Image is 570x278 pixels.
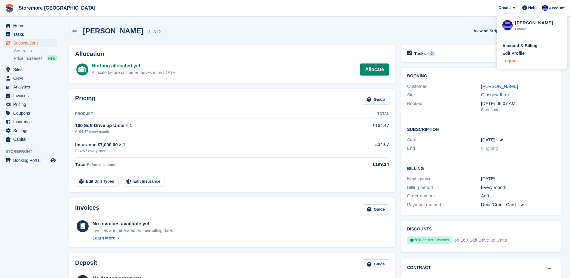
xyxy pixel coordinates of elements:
a: Edit Insurance [122,177,165,187]
a: [PERSON_NAME] [481,84,518,89]
a: menu [3,39,57,47]
span: Invoices [13,91,49,100]
a: menu [3,135,57,144]
a: Allocate [360,63,389,76]
div: [DATE] [481,175,555,182]
h2: Deposit [75,259,97,269]
a: menu [3,83,57,91]
span: Total [75,162,86,167]
div: Allocate before customer moves in on [DATE] [92,69,176,76]
a: Edit Unit Types [75,177,118,187]
time: 2025-10-03 00:00:00 UTC [481,137,495,144]
div: [DATE] 06:07 AM [481,100,555,107]
div: 0 [428,51,435,56]
a: Preview store [50,157,57,164]
a: Guide [363,95,389,105]
span: Home [13,21,49,30]
div: Learn More [93,235,115,241]
span: Capital [13,135,49,144]
a: Edit Profile [502,50,562,57]
a: menu [3,91,57,100]
div: Owner [515,26,562,32]
div: Edit Profile [502,50,525,57]
div: Storefront [481,107,555,113]
a: Storemore [GEOGRAPHIC_DATA] [16,3,98,13]
a: menu [3,109,57,117]
span: Settings [13,126,49,135]
div: Debit/Credit Card [481,201,555,208]
div: Nothing allocated yet [92,62,176,69]
span: Analytics [13,83,49,91]
span: Insurance [13,118,49,126]
div: £34.67 every month [75,148,340,154]
img: stora-icon-8386f47178a22dfd0bd8f6a31ec36ba5ce8667c1dd55bd0f319d3a0aa187defe.svg [5,4,14,13]
div: Next invoice [407,175,481,182]
span: Create [498,5,511,11]
div: Order number [407,193,481,199]
a: Guide [363,259,389,269]
span: Tasks [13,30,49,39]
span: Subscriptions [13,39,49,47]
div: £164.47 every month [75,129,340,134]
img: Angela [542,5,548,11]
h2: Allocation [75,51,389,57]
a: menu [3,118,57,126]
img: Angela [502,20,513,30]
div: Start [407,137,481,144]
th: Total [340,109,389,119]
a: menu [3,30,57,39]
a: Guide [363,204,389,214]
a: Glasgow Ibrox [481,92,510,97]
h2: Booking [407,74,555,79]
div: 50% off first 2 months [407,236,452,244]
div: 160 Sqft Drive up Units × 1 [75,122,340,129]
h2: [PERSON_NAME] [83,27,143,35]
div: Payment method [407,201,481,208]
div: 111812 [146,29,161,36]
a: menu [3,65,57,74]
div: [PERSON_NAME] [515,20,562,25]
div: End [407,145,481,152]
span: Ongoing [481,146,498,151]
a: Learn More [93,235,173,241]
span: Price increases [14,56,43,61]
span: on 160 Sqft Drive up Units [453,237,507,242]
a: Contracts [14,48,57,54]
span: Storefront [5,149,60,155]
div: Logout [502,58,517,64]
span: Help [528,5,537,11]
span: Coupons [13,109,49,117]
td: £164.47 [340,119,389,138]
a: menu [3,100,57,109]
h2: Tasks [414,51,426,56]
div: Insurance £7,000.00 × 1 [75,141,340,148]
div: Site [407,91,481,98]
h2: Pricing [75,95,96,105]
span: Sites [13,65,49,74]
span: CRM [13,74,49,82]
h2: Invoices [75,204,99,214]
a: menu [3,156,57,165]
div: Booked [407,100,481,113]
div: Account & Billing [502,43,538,49]
td: £34.67 [340,138,389,157]
h2: Discounts [407,227,555,232]
a: View on Stripe [471,26,508,36]
a: menu [3,21,57,30]
h2: Subscription [407,126,555,132]
div: NEW [47,55,57,61]
span: Pricing [13,100,49,109]
span: View on Stripe [474,28,501,34]
span: Before discounts [87,163,116,167]
span: Account [549,5,565,11]
a: Price increases NEW [14,55,57,62]
div: £199.14 [340,161,389,168]
a: Logout [502,58,562,64]
div: No invoices available yet [93,220,173,227]
h2: Billing [407,165,555,171]
th: Product [75,109,340,119]
a: Account & Billing [502,43,562,49]
div: Invoices are generated on their billing date. [93,227,173,234]
a: menu [3,74,57,82]
div: Billing period [407,184,481,191]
